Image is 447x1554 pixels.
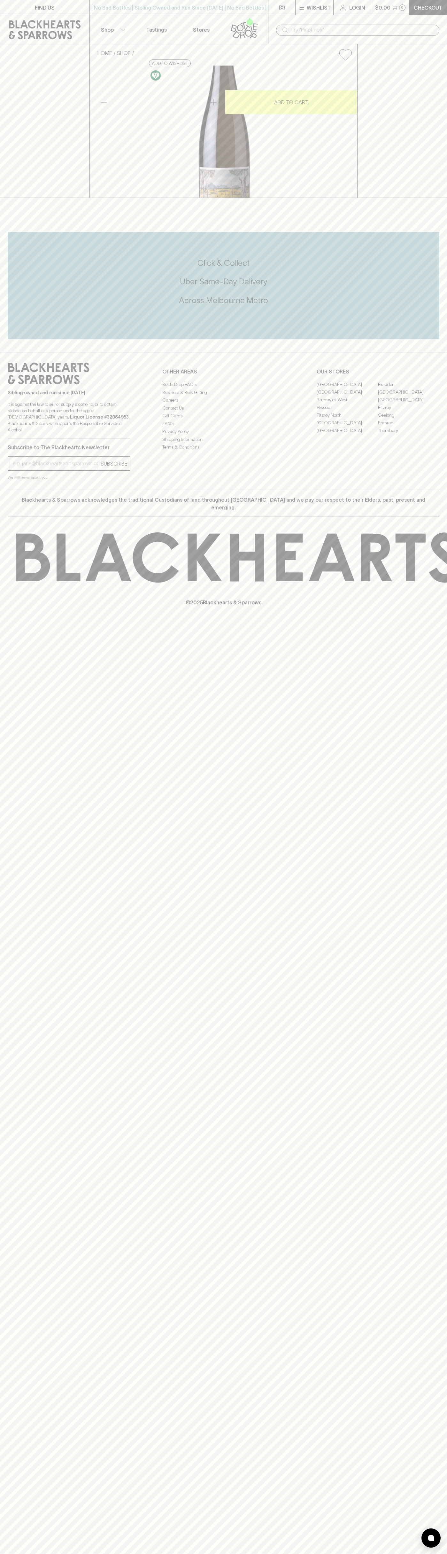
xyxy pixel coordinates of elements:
[162,404,285,412] a: Contact Us
[378,388,439,396] a: [GEOGRAPHIC_DATA]
[225,90,357,114] button: ADD TO CART
[162,420,285,428] a: FAQ's
[8,295,439,306] h5: Across Melbourne Metro
[317,411,378,419] a: Fitzroy North
[317,404,378,411] a: Elwood
[337,47,354,63] button: Add to wishlist
[97,50,112,56] a: HOME
[179,15,224,44] a: Stores
[401,6,404,9] p: 0
[70,414,129,420] strong: Liquor License #32064953
[90,15,135,44] button: Shop
[8,401,130,433] p: It is against the law to sell or supply alcohol to, or to obtain alcohol on behalf of a person un...
[8,443,130,451] p: Subscribe to The Blackhearts Newsletter
[117,50,131,56] a: SHOP
[317,419,378,427] a: [GEOGRAPHIC_DATA]
[317,368,439,375] p: OUR STORES
[162,428,285,436] a: Privacy Policy
[317,396,378,404] a: Brunswick West
[428,1535,434,1541] img: bubble-icon
[8,258,439,268] h5: Click & Collect
[8,232,439,339] div: Call to action block
[378,381,439,388] a: Braddon
[8,389,130,396] p: Sibling owned and run since [DATE]
[8,474,130,481] p: We will never spam you
[162,443,285,451] a: Terms & Conditions
[150,70,161,81] img: Vegan
[414,4,443,12] p: Checkout
[98,457,130,470] button: SUBSCRIBE
[13,459,98,469] input: e.g. jane@blackheartsandsparrows.com.au
[162,381,285,388] a: Bottle Drop FAQ's
[317,381,378,388] a: [GEOGRAPHIC_DATA]
[378,411,439,419] a: Geelong
[134,15,179,44] a: Tastings
[378,419,439,427] a: Prahran
[162,436,285,443] a: Shipping Information
[35,4,55,12] p: FIND US
[162,396,285,404] a: Careers
[307,4,331,12] p: Wishlist
[193,26,210,34] p: Stores
[317,388,378,396] a: [GEOGRAPHIC_DATA]
[378,404,439,411] a: Fitzroy
[149,69,162,82] a: Made without the use of any animal products.
[162,388,285,396] a: Business & Bulk Gifting
[162,368,285,375] p: OTHER AREAS
[291,25,434,35] input: Try "Pinot noir"
[349,4,365,12] p: Login
[162,412,285,420] a: Gift Cards
[101,460,127,467] p: SUBSCRIBE
[378,396,439,404] a: [GEOGRAPHIC_DATA]
[12,496,435,511] p: Blackhearts & Sparrows acknowledges the traditional Custodians of land throughout [GEOGRAPHIC_DAT...
[274,98,308,106] p: ADD TO CART
[92,66,357,198] img: 41542.png
[149,59,191,67] button: Add to wishlist
[375,4,390,12] p: $0.00
[317,427,378,434] a: [GEOGRAPHIC_DATA]
[101,26,114,34] p: Shop
[378,427,439,434] a: Thornbury
[146,26,167,34] p: Tastings
[8,276,439,287] h5: Uber Same-Day Delivery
